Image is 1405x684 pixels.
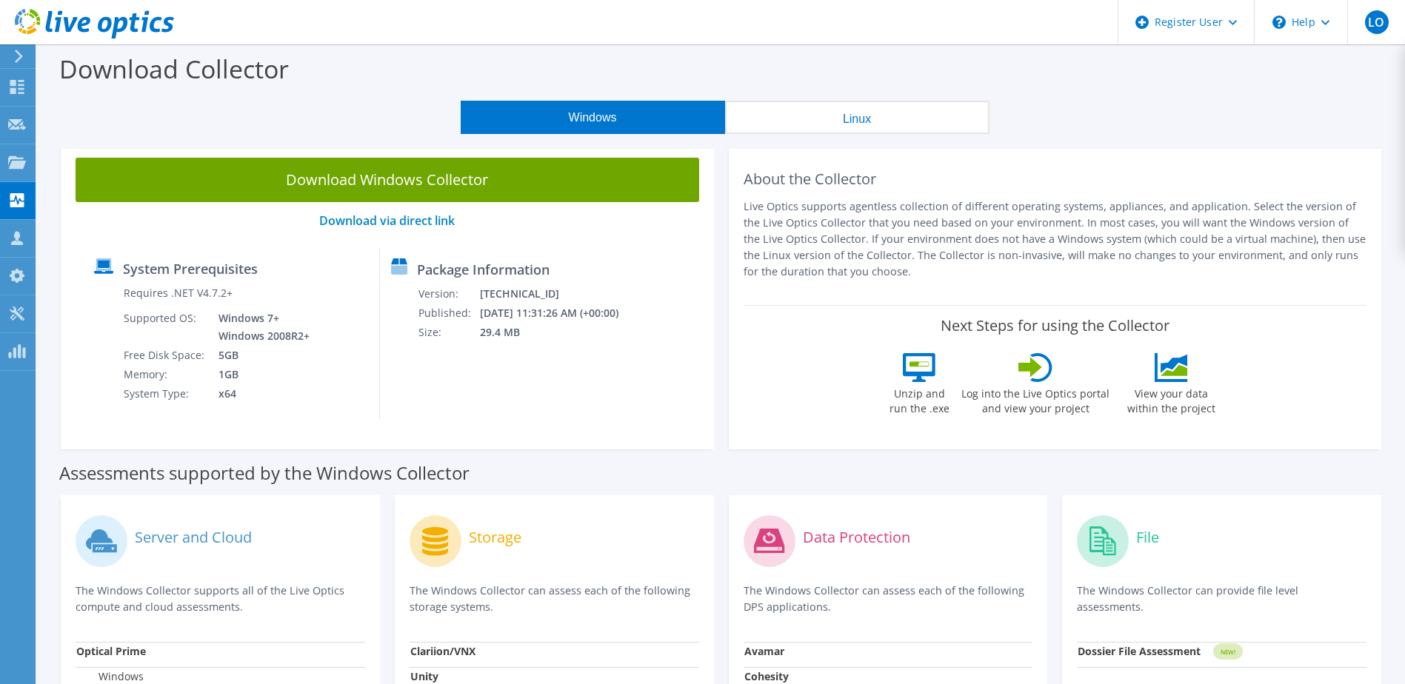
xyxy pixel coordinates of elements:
[123,309,207,346] td: Supported OS:
[725,101,989,134] button: Linux
[410,583,699,615] p: The Windows Collector can assess each of the following storage systems.
[418,323,479,342] td: Size:
[410,644,475,658] strong: Clariion/VNX
[469,530,521,545] label: Storage
[744,669,789,683] strong: Cohesity
[1136,530,1159,545] label: File
[744,644,784,658] strong: Avamar
[961,382,1110,416] label: Log into the Live Optics portal and view your project
[207,365,313,384] td: 1GB
[1221,648,1235,656] tspan: NEW!
[479,284,638,304] td: [TECHNICAL_ID]
[76,158,699,202] a: Download Windows Collector
[207,309,313,346] td: Windows 7+ Windows 2008R2+
[1078,644,1201,658] strong: Dossier File Assessment
[207,384,313,403] td: x64
[479,304,638,323] td: [DATE] 11:31:26 AM (+00:00)
[803,530,910,545] label: Data Protection
[744,170,1367,188] h2: About the Collector
[207,346,313,365] td: 5GB
[319,212,455,229] a: Download via direct link
[744,198,1367,280] p: Live Optics supports agentless collection of different operating systems, appliances, and applica...
[418,284,479,304] td: Version:
[135,530,252,545] label: Server and Cloud
[59,52,289,86] label: Download Collector
[744,583,1033,615] p: The Windows Collector can assess each of the following DPS applications.
[123,365,207,384] td: Memory:
[461,101,725,134] button: Windows
[941,317,1169,335] label: Next Steps for using the Collector
[76,583,365,615] p: The Windows Collector supports all of the Live Optics compute and cloud assessments.
[1272,16,1286,29] svg: \n
[885,382,953,416] label: Unzip and run the .exe
[59,466,470,480] label: Assessments supported by the Windows Collector
[1118,382,1224,416] label: View your data within the project
[417,262,550,277] label: Package Information
[1365,10,1389,34] span: LO
[76,644,146,658] strong: Optical Prime
[123,261,258,276] label: System Prerequisites
[418,304,479,323] td: Published:
[123,346,207,365] td: Free Disk Space:
[123,384,207,403] td: System Type:
[76,669,144,684] label: Windows
[124,286,233,301] label: Requires .NET V4.7.2+
[479,323,638,342] td: 29.4 MB
[1077,583,1366,615] p: The Windows Collector can provide file level assessments.
[410,669,438,683] strong: Unity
